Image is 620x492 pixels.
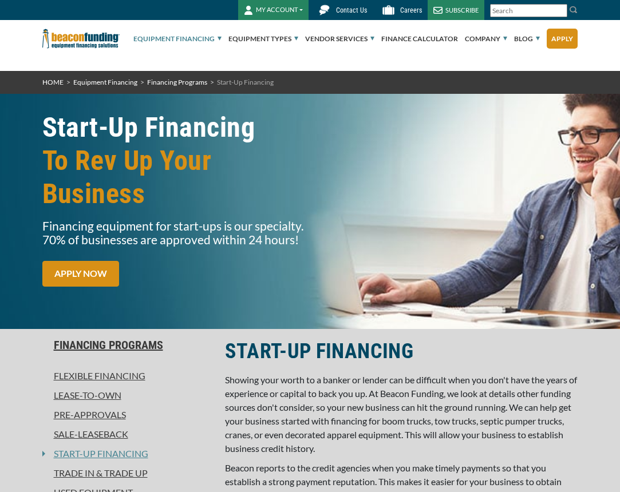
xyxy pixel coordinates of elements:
a: Finance Calculator [381,21,458,57]
a: Financing Programs [42,338,212,352]
span: Careers [400,6,422,14]
span: To Rev Up Your Business [42,144,303,211]
img: Beacon Funding Corporation logo [42,20,120,57]
p: Financing equipment for start-ups is our specialty. 70% of businesses are approved within 24 hours! [42,219,303,247]
span: Showing your worth to a banker or lender can be difficult when you don't have the years of experi... [225,374,577,454]
a: Apply [547,29,578,49]
h2: START-UP FINANCING [225,338,578,364]
a: Company [465,21,507,57]
a: Equipment Types [228,21,298,57]
img: Search [569,5,578,14]
a: Trade In & Trade Up [42,466,212,480]
a: Equipment Financing [73,78,137,86]
a: Equipment Financing [133,21,222,57]
a: Lease-To-Own [42,388,212,402]
h1: Start-Up Financing [42,111,303,211]
a: Flexible Financing [42,369,212,383]
a: Blog [514,21,540,57]
span: Start-Up Financing [217,78,274,86]
a: Clear search text [555,6,564,15]
a: Pre-approvals [42,408,212,422]
a: Vendor Services [305,21,374,57]
a: Start-Up Financing [45,447,148,461]
a: HOME [42,78,64,86]
a: Sale-Leaseback [42,427,212,441]
span: Contact Us [336,6,367,14]
a: Financing Programs [147,78,207,86]
input: Search [490,4,567,17]
a: APPLY NOW [42,261,119,287]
